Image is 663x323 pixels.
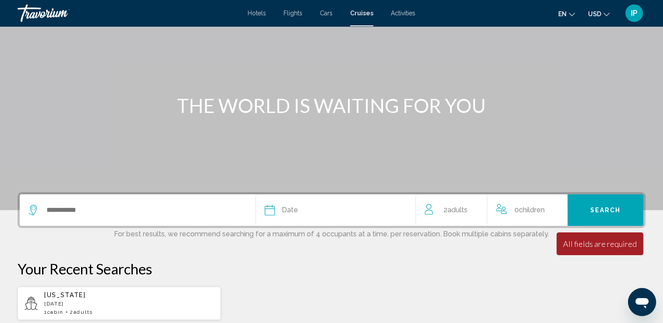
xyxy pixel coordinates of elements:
span: 2 [443,204,467,216]
button: Change language [558,7,575,20]
span: en [558,11,567,18]
button: User Menu [623,4,645,22]
button: [US_STATE][DATE]1cabin2Adults [18,286,221,320]
span: 0 [514,204,545,216]
a: Cars [320,10,333,17]
a: Activities [391,10,415,17]
span: Adults [74,309,93,315]
p: [DATE] [44,301,214,307]
a: Travorium [18,4,239,22]
div: Search widget [20,194,643,226]
button: Date [265,194,407,226]
span: cabin [47,309,64,315]
span: USD [588,11,601,18]
span: Search [590,207,621,214]
span: 2 [70,309,93,315]
span: [US_STATE] [44,291,86,298]
span: Children [519,206,545,214]
button: Search [567,194,643,226]
span: 1 [44,309,64,315]
p: For best results, we recommend searching for a maximum of 4 occupants at a time, per reservation.... [18,228,645,238]
span: IP [631,9,638,18]
p: Your Recent Searches [18,260,645,277]
span: Date [282,204,298,216]
span: Adults [447,206,467,214]
iframe: Button to launch messaging window [628,288,656,316]
a: Cruises [350,10,373,17]
button: Change currency [588,7,610,20]
a: Hotels [248,10,266,17]
h1: THE WORLD IS WAITING FOR YOU [167,94,496,117]
a: Flights [284,10,302,17]
div: All fields are required [563,239,637,249]
button: Travelers: 2 adults, 0 children [416,194,567,226]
